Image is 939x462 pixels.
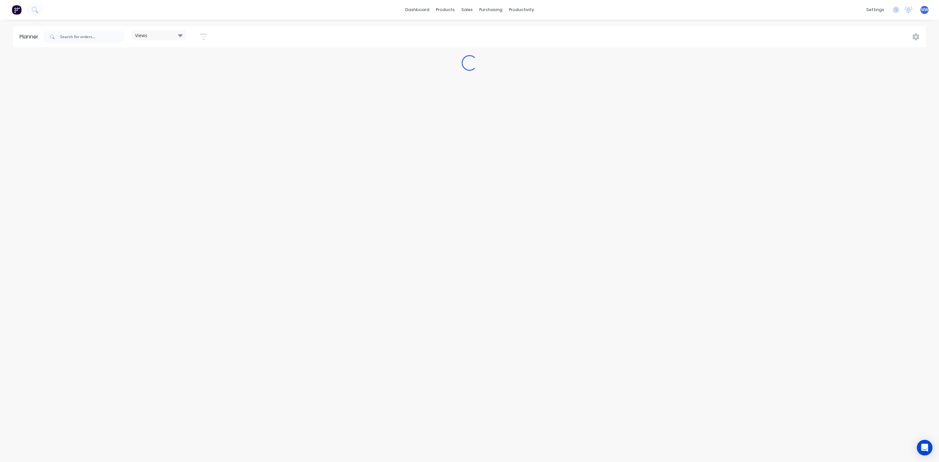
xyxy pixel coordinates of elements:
input: Search for orders... [60,30,125,43]
div: purchasing [476,5,506,15]
a: dashboard [402,5,433,15]
div: Open Intercom Messenger [917,440,932,455]
img: Factory [12,5,22,15]
span: MW [921,7,928,13]
span: Views [135,32,147,39]
div: sales [458,5,476,15]
div: Planner [20,33,42,41]
div: settings [863,5,887,15]
div: products [433,5,458,15]
div: productivity [506,5,537,15]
